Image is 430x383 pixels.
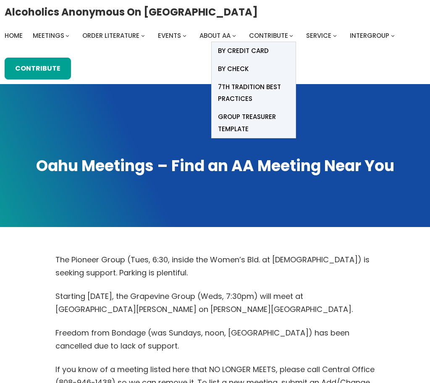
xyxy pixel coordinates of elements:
[249,31,288,40] span: Contribute
[183,34,186,37] button: Events submenu
[212,108,296,138] a: Group Treasurer Template
[249,30,288,42] a: Contribute
[350,31,389,40] span: Intergroup
[8,156,422,177] h1: Oahu Meetings – Find an AA Meeting Near You
[55,326,375,353] p: Freedom from Bondage (was Sundays, noon, [GEOGRAPHIC_DATA]) has been cancelled due to lack of sup...
[218,81,289,105] span: 7th Tradition Best Practices
[158,31,181,40] span: Events
[55,253,375,280] p: The Pioneer Group (Tues, 6:30, inside the Women’s Bld. at [DEMOGRAPHIC_DATA]) is seeking support....
[289,34,293,37] button: Contribute submenu
[212,42,296,60] a: BY Credit card
[66,34,69,37] button: Meetings submenu
[232,34,236,37] button: About AA submenu
[33,31,64,40] span: Meetings
[391,34,395,37] button: Intergroup submenu
[5,3,258,21] a: Alcoholics Anonymous on [GEOGRAPHIC_DATA]
[158,30,181,42] a: Events
[5,30,398,42] nav: Intergroup
[82,31,139,40] span: Order Literature
[218,63,249,75] span: BY CHECK
[306,30,331,42] a: Service
[199,30,231,42] a: About AA
[33,30,64,42] a: Meetings
[5,31,23,40] span: Home
[218,45,269,57] span: BY Credit card
[350,30,389,42] a: Intergroup
[199,31,231,40] span: About AA
[218,111,289,135] span: Group Treasurer Template
[212,78,296,108] a: 7th Tradition Best Practices
[212,60,296,78] a: BY CHECK
[5,30,23,42] a: Home
[141,34,145,37] button: Order Literature submenu
[55,290,375,316] p: Starting [DATE], the Grapevine Group (Weds, 7:30pm) will meet at [GEOGRAPHIC_DATA][PERSON_NAME] o...
[306,31,331,40] span: Service
[333,34,337,37] button: Service submenu
[5,58,71,79] a: Contribute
